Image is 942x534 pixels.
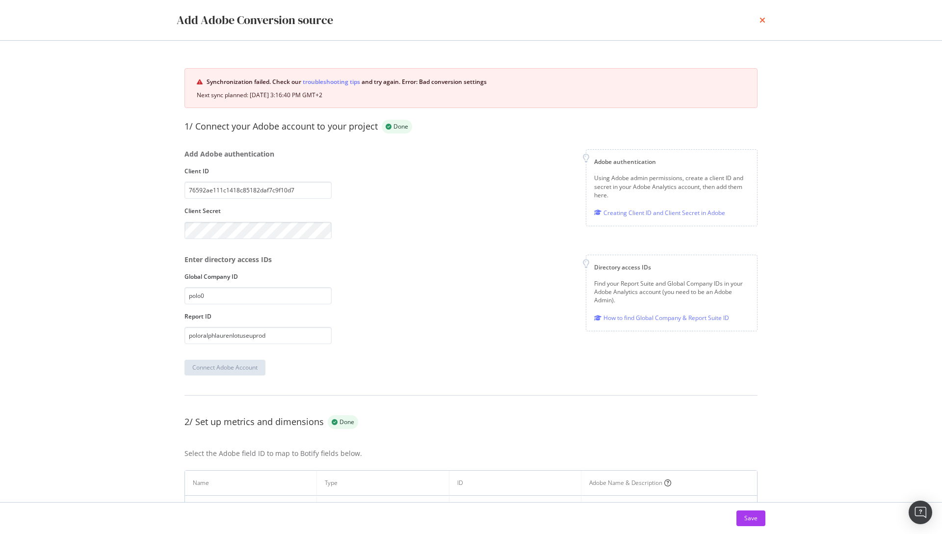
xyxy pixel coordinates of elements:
[909,501,932,524] div: Open Intercom Messenger
[594,174,749,199] div: Using Adobe admin permissions, create a client ID and secret in your Adobe Analytics account, the...
[382,120,412,133] div: success label
[303,77,360,87] a: troubleshooting tips
[177,12,333,28] div: Add Adobe Conversion source
[184,272,332,281] label: Global Company ID
[184,449,758,458] div: Select the Adobe field ID to map to Botify fields below.
[589,479,749,487] div: Adobe Name & Description
[594,313,729,323] a: How to find Global Company & Report Suite ID
[317,471,449,496] th: Type
[736,510,765,526] button: Save
[594,263,749,271] div: Directory access IDs
[197,91,745,100] div: Next sync planned: [DATE] 3:16:40 PM GMT+2
[184,149,332,159] div: Add Adobe authentication
[317,496,449,521] td: dimension
[393,124,408,130] span: Done
[184,120,378,133] div: 1/ Connect your Adobe account to your project
[184,416,324,428] div: 2/ Set up metrics and dimensions
[759,12,765,28] div: times
[449,471,581,496] th: ID
[185,471,317,496] th: Name
[594,279,749,304] div: Find your Report Suite and Global Company IDs in your Adobe Analytics account (you need to be an ...
[184,207,332,215] label: Client Secret
[192,363,258,372] div: Connect Adobe Account
[207,77,745,87] div: Synchronization failed. Check our and try again. Error: Bad conversion settings
[664,480,671,486] i: circle-question
[328,415,358,429] div: success label
[184,360,265,375] button: Connect Adobe Account
[744,514,758,522] div: Save
[184,255,332,265] div: Enter directory access IDs
[340,419,354,425] span: Done
[594,158,749,166] div: Adobe authentication
[594,208,725,218] a: Creating Client ID and Client Secret in Adobe
[184,68,758,108] div: danger banner
[184,312,332,320] label: Report ID
[184,167,332,175] label: Client ID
